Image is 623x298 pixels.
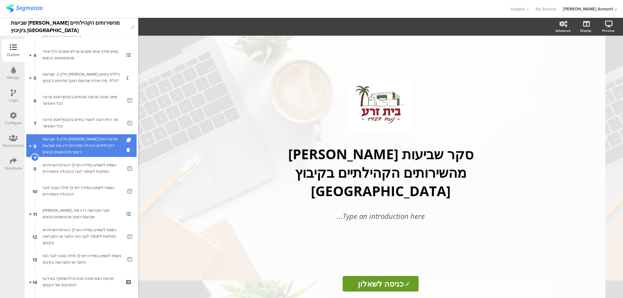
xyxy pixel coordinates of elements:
div: נשמח לשמוע במידה ויש לך הערות/הארות או המלצות לשיפור לגבי הנוי החצר או התברואה בקיבוץ: [43,227,123,246]
a: 6 ממה את/ה מרוצה מהחיים בקיבוץ?אנא פרט/י ככל האפשר [26,89,137,112]
div: נוי, חצר ותברואה דרג את שביעות רצונך מהנושאים הבאים: [43,207,120,220]
div: Display [580,28,591,33]
span: 14 [32,278,37,285]
div: Permissions [3,143,24,149]
div: Type an introduction here... [267,211,494,221]
div: Configure [5,120,22,126]
div: נשמח לשמוע במידה ויש לך הערות/הארות או המלצות לשיפור לגבי ההנהלה והמזכירות [43,162,123,175]
span: 8 [33,142,36,149]
a: 14 תרבות האם את/ה נוהג/ת להשתתף באירועי התרבות של הקיבוץ? [26,270,137,293]
span: 12 [32,233,37,240]
a: 8 חלק 3: שביעות [PERSON_NAME] מהשירותים הקהילתיים הנהלה ומזכירות דרג את שביעות רצונך מהנושאים הבאים: [26,134,137,157]
a: 5 חלק 2: שביעות [PERSON_NAME] כללית באופן כללי, מהי מידת שביעות רצונך מהחיים בקיבוץ? [26,66,137,89]
div: Preview [602,28,615,33]
div: נשמח לשמוע במידה ויש לך מילה טובה לגבי הנוי החצר או התברואה בקיבוץ [43,253,123,266]
i: Delete [127,147,132,153]
a: 9 נשמח לשמוע במידה ויש לך הערות/הארות או המלצות לשיפור לגבי ההנהלה והמזכירות [26,157,137,180]
span: 6 [33,97,36,104]
div: Design [7,75,19,80]
div: נשמח לשמוע במידה ויש לך מילה טובה לגבי ההנהלה והמזכירות [43,185,123,197]
span: 9 [33,165,36,172]
span: 4 [33,51,36,58]
div: Outline [7,52,20,58]
div: חלק 3: שביעות רצון מהשירותים הקהילתיים הנהלה ומזכירות דרג את שביעות רצונך מהנושאים הבאים: [43,136,120,155]
span: 5 [33,74,36,81]
a: 11 [PERSON_NAME], חצר ותברואה דרג את שביעות רצונך מהנושאים הבאים: [26,202,137,225]
span: Support [511,6,525,12]
a: 10 נשמח לשמוע במידה ויש לך מילה טובה לגבי ההנהלה והמזכירות [26,180,137,202]
span: 13 [32,256,37,263]
a: 12 נשמח לשמוע במידה ויש לך הערות/הארות או המלצות לשיפור לגבי הנוי החצר או התברואה בקיבוץ: [26,225,137,248]
input: Start [343,276,419,292]
div: באיזו מידה אתה מסכים או לא מסכים לכל אחד מהמשפטים הבאים: [43,48,120,61]
a: 13 נשמח לשמוע במידה ויש לך מילה טובה לגבי הנוי החצר או התברואה בקיבוץ [26,248,137,270]
a: 4 באיזו מידה אתה מסכים או לא מסכים לכל אחד מהמשפטים הבאים: [26,43,137,66]
div: מה היית רוצה לשפר בחיים בקיבוץ?אנא פרט/י ככל האפשר [43,116,123,129]
div: Logic [9,97,18,103]
div: Distribute [5,165,22,171]
img: segmanta logo [6,4,43,12]
p: סקר שביעות [PERSON_NAME] מהשירותים הקהילתיים בקיבוץ [GEOGRAPHIC_DATA] [261,145,501,200]
span: 7 [34,119,36,126]
div: שביעות [PERSON_NAME] מהשירותים הקהילתיים בקיבוץ [GEOGRAPHIC_DATA] [11,18,128,36]
span: 11 [33,210,37,217]
div: [PERSON_NAME] Account [563,6,613,12]
i: Duplicate [127,138,132,142]
a: 7 מה היית רוצה לשפר בחיים בקיבוץ?אנא פרט/י ככל האפשר [26,112,137,134]
div: ממה את/ה מרוצה מהחיים בקיבוץ?אנא פרט/י ככל האפשר [43,94,123,107]
div: תרבות האם את/ה נוהג/ת להשתתף באירועי התרבות של הקיבוץ? [43,275,120,288]
div: Advanced [556,28,570,33]
span: 10 [32,187,37,195]
div: חלק 2: שביעות רצון כללית באופן כללי, מהי מידת שביעות רצונך מהחיים בקיבוץ? [43,71,120,84]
